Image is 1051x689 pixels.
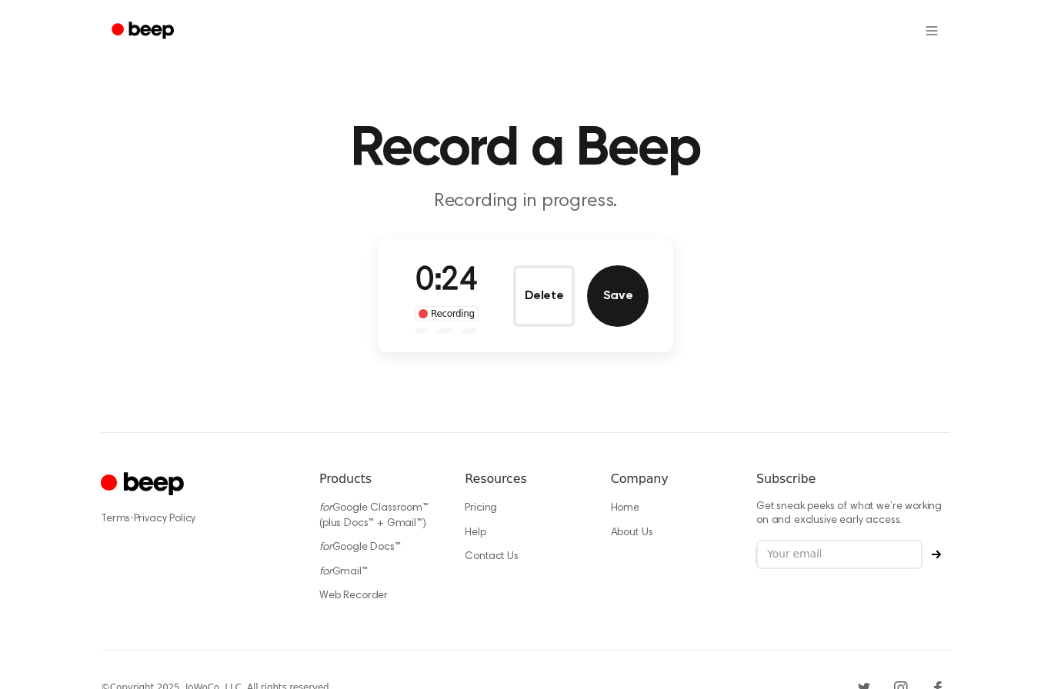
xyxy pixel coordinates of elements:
[101,514,130,524] a: Terms
[587,265,649,327] button: Save Audio Record
[319,542,401,553] a: forGoogle Docs™
[513,265,575,327] button: Delete Audio Record
[465,551,518,562] a: Contact Us
[415,265,477,298] span: 0:24
[756,540,923,569] input: Your email
[134,514,196,524] a: Privacy Policy
[319,567,332,577] i: for
[465,470,586,488] h6: Resources
[319,567,368,577] a: forGmail™
[319,542,332,553] i: for
[230,189,821,215] p: Recording in progress.
[611,503,639,514] a: Home
[611,528,653,538] a: About Us
[756,470,950,488] h6: Subscribe
[132,121,919,177] h1: Record a Beep
[101,511,295,527] div: ·
[319,470,440,488] h6: Products
[913,12,950,49] button: Open menu
[756,501,950,528] p: Get sneak peeks of what we’re working on and exclusive early access.
[319,591,388,601] a: Web Recorder
[923,550,950,559] button: Subscribe
[101,16,188,46] a: Beep
[319,503,429,529] a: forGoogle Classroom™ (plus Docs™ + Gmail™)
[465,528,485,538] a: Help
[415,306,479,321] div: Recording
[611,470,732,488] h6: Company
[465,503,497,514] a: Pricing
[101,470,188,500] a: Cruip
[319,503,332,514] i: for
